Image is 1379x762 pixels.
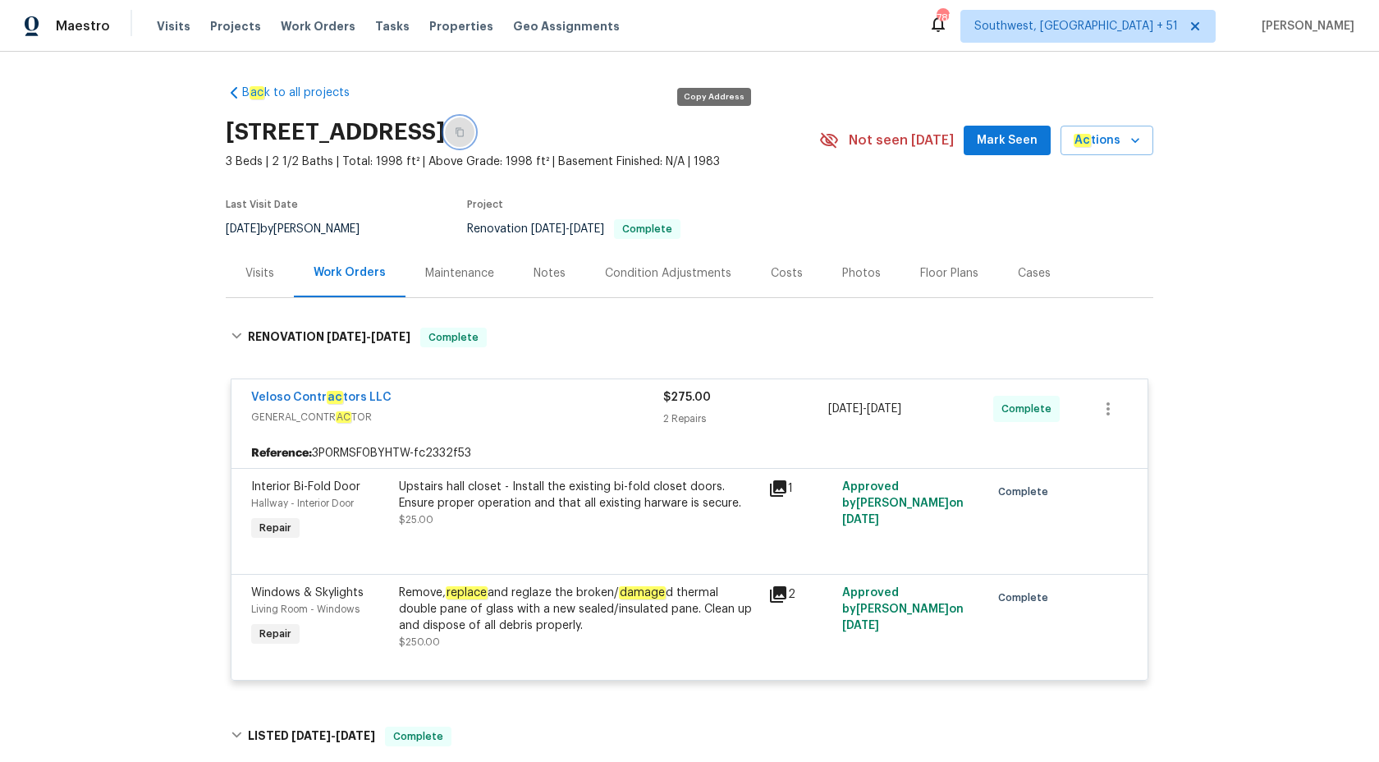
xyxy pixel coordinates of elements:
[1074,134,1091,147] em: Ac
[467,200,503,209] span: Project
[842,481,964,526] span: Approved by [PERSON_NAME] on
[375,21,410,32] span: Tasks
[210,18,261,34] span: Projects
[226,219,379,239] div: by [PERSON_NAME]
[251,587,364,599] span: Windows & Skylights
[534,265,566,282] div: Notes
[998,590,1055,606] span: Complete
[842,620,879,631] span: [DATE]
[281,18,355,34] span: Work Orders
[446,586,488,599] em: replace
[327,391,343,404] em: ac
[974,18,1178,34] span: Southwest, [GEOGRAPHIC_DATA] + 51
[605,265,731,282] div: Condition Adjustments
[314,264,386,281] div: Work Orders
[231,438,1148,468] div: 3P0RMSF0BYHTW-fc2332f53
[291,730,331,741] span: [DATE]
[327,331,366,342] span: [DATE]
[1074,131,1120,151] span: tions
[327,331,410,342] span: -
[399,479,758,512] div: Upstairs hall closet - Install the existing bi-fold closet doors. Ensure proper operation and tha...
[250,86,264,99] em: ac
[371,331,410,342] span: [DATE]
[251,498,354,508] span: Hallway - Interior Door
[937,10,948,26] div: 785
[513,18,620,34] span: Geo Assignments
[226,154,819,170] span: 3 Beds | 2 1/2 Baths | Total: 1998 ft² | Above Grade: 1998 ft² | Basement Finished: N/A | 1983
[867,403,901,415] span: [DATE]
[251,445,312,461] b: Reference:
[920,265,978,282] div: Floor Plans
[842,265,881,282] div: Photos
[399,637,440,647] span: $250.00
[251,604,360,614] span: Living Room - Windows
[619,586,666,599] em: damage
[998,484,1055,500] span: Complete
[253,520,298,536] span: Repair
[531,223,566,235] span: [DATE]
[251,481,360,493] span: Interior Bi-Fold Door
[157,18,190,34] span: Visits
[248,727,375,746] h6: LISTED
[251,409,663,425] span: GENERAL_CONTR TOR
[771,265,803,282] div: Costs
[226,311,1153,364] div: RENOVATION [DATE]-[DATE]Complete
[226,124,445,140] h2: [STREET_ADDRESS]
[964,126,1051,156] button: Mark Seen
[253,626,298,642] span: Repair
[242,85,350,101] span: B k to all projects
[399,515,433,525] span: $25.00
[226,85,383,101] a: Back to all projects
[336,411,351,423] em: AC
[1018,265,1051,282] div: Cases
[1061,126,1153,156] button: Actions
[56,18,110,34] span: Maestro
[570,223,604,235] span: [DATE]
[768,585,832,604] div: 2
[425,265,494,282] div: Maintenance
[291,730,375,741] span: -
[467,223,680,235] span: Renovation
[828,403,863,415] span: [DATE]
[768,479,832,498] div: 1
[849,132,954,149] span: Not seen [DATE]
[245,265,274,282] div: Visits
[842,514,879,526] span: [DATE]
[842,587,964,631] span: Approved by [PERSON_NAME] on
[429,18,493,34] span: Properties
[1255,18,1354,34] span: [PERSON_NAME]
[1001,401,1058,417] span: Complete
[663,392,711,403] span: $275.00
[828,401,901,417] span: -
[531,223,604,235] span: -
[251,391,392,404] a: Veloso Contractors LLC
[977,131,1038,151] span: Mark Seen
[422,329,485,346] span: Complete
[226,200,298,209] span: Last Visit Date
[248,328,410,347] h6: RENOVATION
[387,728,450,745] span: Complete
[616,224,679,234] span: Complete
[399,585,758,634] div: Remove, and reglaze the broken/ d thermal double pane of glass with a new sealed/insulated pane. ...
[663,411,828,427] div: 2 Repairs
[336,730,375,741] span: [DATE]
[226,223,260,235] span: [DATE]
